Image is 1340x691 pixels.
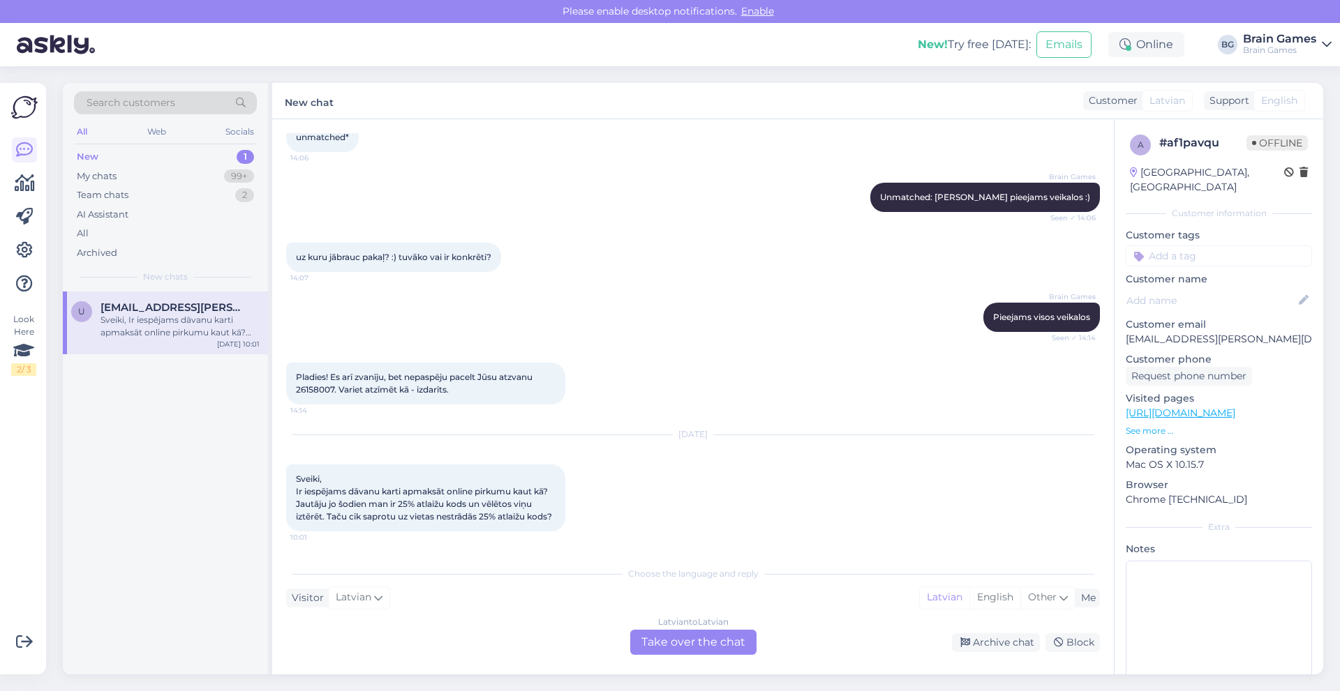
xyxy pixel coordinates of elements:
span: Other [1028,591,1057,603]
span: Seen ✓ 14:06 [1043,213,1096,223]
span: a [1138,139,1144,150]
a: Brain GamesBrain Games [1243,33,1332,56]
div: 99+ [224,169,254,183]
input: Add name [1126,293,1296,308]
div: [DATE] [286,428,1100,441]
div: Web [144,123,169,141]
span: Enable [737,5,778,17]
span: u [78,306,85,317]
p: Browser [1126,478,1312,492]
span: 10:01 [290,532,343,542]
div: Take over the chat [630,630,757,655]
div: Visitor [286,591,324,605]
div: Online [1108,32,1184,57]
div: Block [1045,633,1100,652]
span: English [1261,93,1297,108]
span: 14:07 [290,273,343,283]
div: AI Assistant [77,208,128,222]
p: Customer tags [1126,228,1312,243]
span: New chats [143,271,188,283]
div: All [74,123,90,141]
p: See more ... [1126,425,1312,437]
img: Askly Logo [11,94,38,121]
div: Brain Games [1243,33,1316,45]
div: Customer [1083,93,1138,108]
span: Brain Games [1043,172,1096,182]
div: BG [1218,35,1237,54]
div: English [969,587,1020,608]
span: uldis.calpa@gmail.com [100,301,246,314]
div: Socials [223,123,257,141]
div: New [77,150,98,164]
div: Extra [1126,521,1312,533]
div: Try free [DATE]: [918,36,1031,53]
div: Latvian [920,587,969,608]
span: uz kuru jābrauc pakaļ? :) tuvāko vai ir konkrēti? [296,252,491,262]
a: [URL][DOMAIN_NAME] [1126,407,1235,419]
div: Archived [77,246,117,260]
p: Customer email [1126,317,1312,332]
span: Search customers [87,96,175,110]
div: Team chats [77,188,128,202]
div: [DATE] 10:01 [217,339,260,349]
p: Chrome [TECHNICAL_ID] [1126,492,1312,507]
button: Emails [1036,31,1092,58]
span: 14:14 [290,405,343,416]
div: Support [1204,93,1249,108]
p: [EMAIL_ADDRESS][PERSON_NAME][DOMAIN_NAME] [1126,332,1312,347]
span: Sveiki, Ir iespējams dāvanu karti apmaksāt online pirkumu kaut kā? Jautāju jo šodien man ir 25% a... [296,473,552,522]
div: Choose the language and reply [286,568,1100,580]
div: Archive chat [952,633,1040,652]
span: unmatched* [296,132,349,142]
div: 2 [235,188,254,202]
div: 2 / 3 [11,363,36,376]
b: New! [918,38,948,51]
div: My chats [77,169,117,183]
div: Request phone number [1126,367,1252,386]
div: All [77,227,89,241]
div: Brain Games [1243,45,1316,56]
span: Pladies! Es arī zvanīju, bet nepaspēju pacelt Jūsu atzvanu 26158007. Variet atzīmēt kā - izdarīts. [296,372,535,395]
span: 14:06 [290,153,343,163]
p: Customer name [1126,272,1312,287]
span: Seen ✓ 14:14 [1043,333,1096,343]
div: Look Here [11,313,36,376]
span: Unmatched: [PERSON_NAME] pieejams veikalos :) [880,192,1090,202]
span: Latvian [1149,93,1185,108]
div: Customer information [1126,207,1312,220]
div: [GEOGRAPHIC_DATA], [GEOGRAPHIC_DATA] [1130,165,1284,195]
p: Operating system [1126,443,1312,457]
div: Sveiki, Ir iespējams dāvanu karti apmaksāt online pirkumu kaut kā? Jautāju jo šodien man ir 25% a... [100,314,260,339]
div: # af1pavqu [1159,135,1246,151]
p: Visited pages [1126,391,1312,406]
p: Notes [1126,542,1312,556]
label: New chat [285,91,334,110]
span: Offline [1246,135,1308,151]
div: Me [1075,591,1096,605]
input: Add a tag [1126,245,1312,266]
div: Latvian to Latvian [658,616,729,628]
p: Customer phone [1126,352,1312,367]
div: 1 [237,150,254,164]
span: Pieejams visos veikalos [993,312,1090,322]
p: Mac OS X 10.15.7 [1126,457,1312,472]
span: Brain Games [1043,291,1096,302]
span: Latvian [336,590,371,605]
